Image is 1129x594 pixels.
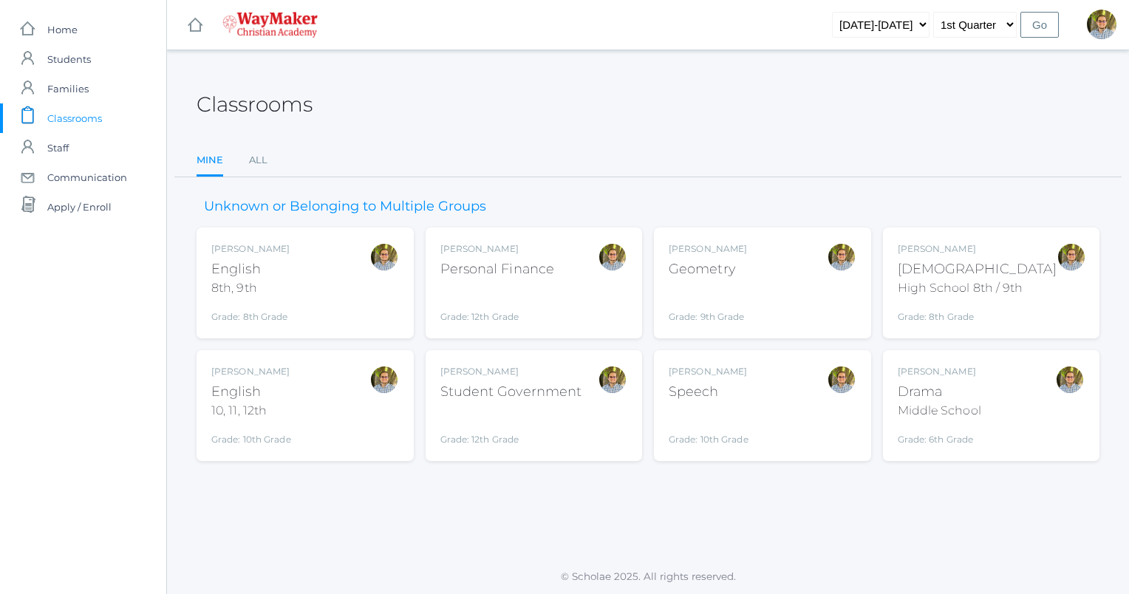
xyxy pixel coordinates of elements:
[1020,12,1059,38] input: Go
[898,259,1057,279] div: [DEMOGRAPHIC_DATA]
[369,242,399,272] div: Kylen Braileanu
[598,242,627,272] div: Kylen Braileanu
[211,303,290,324] div: Grade: 8th Grade
[47,74,89,103] span: Families
[369,365,399,395] div: Kylen Braileanu
[197,93,313,116] h2: Classrooms
[669,259,747,279] div: Geometry
[211,259,290,279] div: English
[827,365,856,395] div: Kylen Braileanu
[47,192,112,222] span: Apply / Enroll
[898,242,1057,256] div: [PERSON_NAME]
[898,365,981,378] div: [PERSON_NAME]
[211,242,290,256] div: [PERSON_NAME]
[1055,365,1085,395] div: Kylen Braileanu
[47,15,78,44] span: Home
[669,285,747,324] div: Grade: 9th Grade
[898,402,981,420] div: Middle School
[211,402,291,420] div: 10, 11, 12th
[669,408,748,446] div: Grade: 10th Grade
[598,365,627,395] div: Kylen Braileanu
[1087,10,1116,39] div: Kylen Braileanu
[898,303,1057,324] div: Grade: 8th Grade
[669,382,748,402] div: Speech
[898,426,981,446] div: Grade: 6th Grade
[47,103,102,133] span: Classrooms
[197,146,223,177] a: Mine
[440,408,582,446] div: Grade: 12th Grade
[211,426,291,446] div: Grade: 10th Grade
[211,279,290,297] div: 8th, 9th
[1057,242,1086,272] div: Kylen Braileanu
[211,382,291,402] div: English
[47,44,91,74] span: Students
[440,285,555,324] div: Grade: 12th Grade
[211,365,291,378] div: [PERSON_NAME]
[669,365,748,378] div: [PERSON_NAME]
[898,279,1057,297] div: High School 8th / 9th
[249,146,267,175] a: All
[827,242,856,272] div: Kylen Braileanu
[440,242,555,256] div: [PERSON_NAME]
[167,569,1129,584] p: © Scholae 2025. All rights reserved.
[440,382,582,402] div: Student Government
[440,259,555,279] div: Personal Finance
[440,365,582,378] div: [PERSON_NAME]
[898,382,981,402] div: Drama
[669,242,747,256] div: [PERSON_NAME]
[47,163,127,192] span: Communication
[47,133,69,163] span: Staff
[197,199,494,214] h3: Unknown or Belonging to Multiple Groups
[222,12,318,38] img: waymaker-logo-stack-white-1602f2b1af18da31a5905e9982d058868370996dac5278e84edea6dabf9a3315.png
